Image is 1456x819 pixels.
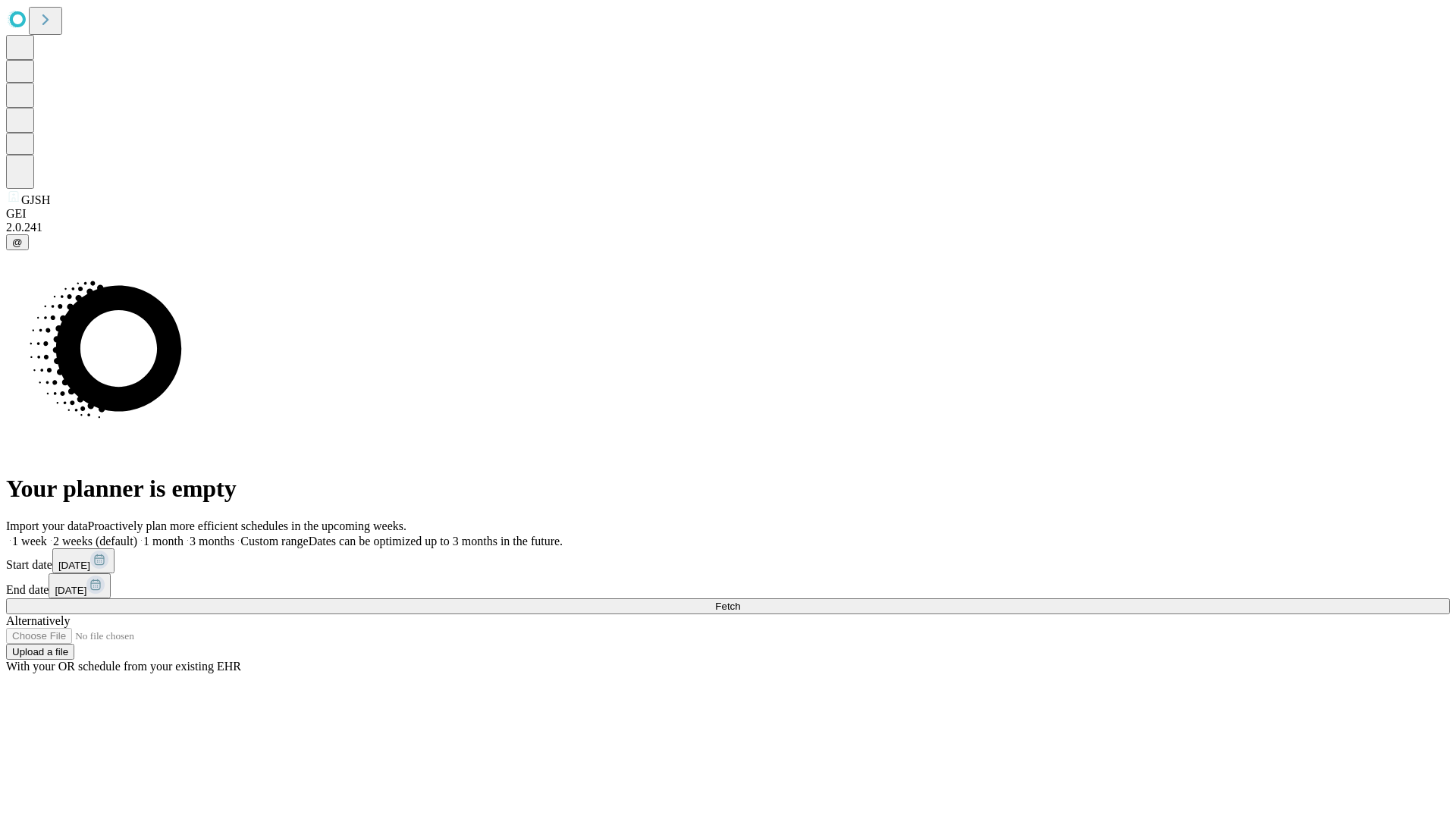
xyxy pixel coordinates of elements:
button: [DATE] [52,548,115,573]
span: Alternatively [6,614,70,627]
span: 2 weeks (default) [53,535,137,548]
div: Start date [6,548,1450,573]
button: Upload a file [6,644,74,660]
span: 3 months [190,535,234,548]
button: Fetch [6,598,1450,614]
span: GJSH [21,193,50,206]
div: 2.0.241 [6,221,1450,234]
span: Dates can be optimized up to 3 months in the future. [309,535,563,548]
span: [DATE] [58,560,90,571]
span: With your OR schedule from your existing EHR [6,660,241,673]
span: Import your data [6,519,88,532]
span: Proactively plan more efficient schedules in the upcoming weeks. [88,519,406,532]
span: Fetch [715,601,740,612]
span: 1 month [143,535,184,548]
div: End date [6,573,1450,598]
span: [DATE] [55,585,86,596]
span: 1 week [12,535,47,548]
h1: Your planner is empty [6,475,1450,503]
button: [DATE] [49,573,111,598]
span: Custom range [240,535,308,548]
span: @ [12,237,23,248]
div: GEI [6,207,1450,221]
button: @ [6,234,29,250]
